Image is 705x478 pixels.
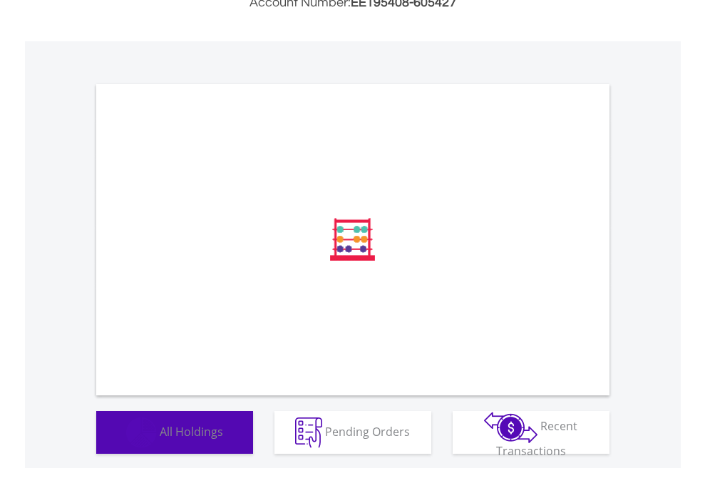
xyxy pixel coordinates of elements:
[96,411,253,454] button: All Holdings
[453,411,609,454] button: Recent Transactions
[126,417,157,448] img: holdings-wht.png
[325,423,410,439] span: Pending Orders
[274,411,431,454] button: Pending Orders
[295,417,322,448] img: pending_instructions-wht.png
[160,423,223,439] span: All Holdings
[484,412,537,443] img: transactions-zar-wht.png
